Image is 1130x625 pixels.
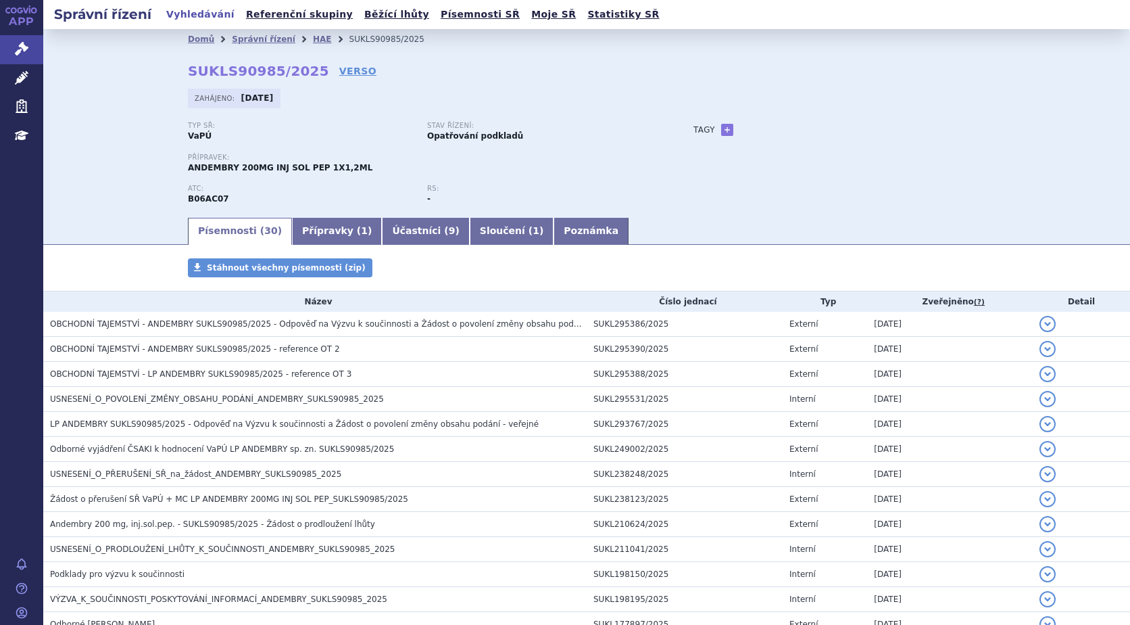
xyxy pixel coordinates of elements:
[1039,541,1056,557] button: detail
[789,494,818,504] span: Externí
[50,469,341,479] span: USNESENÍ_O_PŘERUŠENÍ_SŘ_na_žádost_ANDEMBRY_SUKLS90985_2025
[789,319,818,329] span: Externí
[1039,341,1056,357] button: detail
[587,337,783,362] td: SUKL295390/2025
[789,545,816,554] span: Interní
[1039,416,1056,432] button: detail
[232,34,295,44] a: Správní řízení
[789,344,818,354] span: Externí
[427,194,431,204] strong: -
[437,5,524,24] a: Písemnosti SŘ
[427,131,523,141] strong: Opatřování podkladů
[587,562,783,587] td: SUKL198150/2025
[50,494,408,504] span: Žádost o přerušení SŘ VaPÚ + MC LP ANDEMBRY 200MG INJ SOL PEP_SUKLS90985/2025
[361,225,368,236] span: 1
[721,124,733,136] a: +
[1039,491,1056,507] button: detail
[867,292,1033,312] th: Zveřejněno
[207,263,366,273] span: Stáhnout všechny písemnosti (zip)
[587,487,783,512] td: SUKL238123/2025
[188,131,212,141] strong: VaPÚ
[188,154,666,162] p: Přípravek:
[1039,466,1056,482] button: detail
[554,218,629,245] a: Poznámka
[50,419,539,429] span: LP ANDEMBRY SUKLS90985/2025 - Odpověď na Výzvu k součinnosti a Žádost o povolení změny obsahu pod...
[427,185,653,193] p: RS:
[50,394,384,404] span: USNESENÍ_O_POVOLENÍ_ZMĚNY_OBSAHU_PODÁNÍ_ANDEMBRY_SUKLS90985_2025
[693,122,715,138] h3: Tagy
[587,512,783,537] td: SUKL210624/2025
[1039,316,1056,332] button: detail
[783,292,867,312] th: Typ
[867,587,1033,612] td: [DATE]
[867,462,1033,487] td: [DATE]
[50,595,387,604] span: VÝZVA_K_SOUČINNOSTI_POSKYTOVÁNÍ_INFORMACÍ_ANDEMBRY_SUKLS90985_2025
[349,29,442,49] li: SUKLS90985/2025
[789,570,816,579] span: Interní
[313,34,332,44] a: HAE
[360,5,433,24] a: Běžící lhůty
[789,469,816,479] span: Interní
[867,312,1033,337] td: [DATE]
[533,225,539,236] span: 1
[1039,516,1056,532] button: detail
[188,194,229,204] strong: GARADACIMAB
[587,437,783,462] td: SUKL249002/2025
[974,298,985,307] abbr: (?)
[50,369,351,379] span: OBCHODNÍ TAJEMSTVÍ - LP ANDEMBRY SUKLS90985/2025 - reference OT 3
[162,5,239,24] a: Vyhledávání
[382,218,469,245] a: Účastníci (9)
[789,419,818,429] span: Externí
[1039,566,1056,582] button: detail
[587,387,783,412] td: SUKL295531/2025
[241,93,274,103] strong: [DATE]
[867,562,1033,587] td: [DATE]
[587,362,783,387] td: SUKL295388/2025
[50,545,395,554] span: USNESENÍ_O_PRODLOUŽENÍ_LHŮTY_K_SOUČINNOSTI_ANDEMBRY_SUKLS90985_2025
[242,5,357,24] a: Referenční skupiny
[195,93,237,103] span: Zahájeno:
[50,444,394,454] span: Odborné vyjádření ČSAKI k hodnocení VaPÚ LP ANDEMBRY sp. zn. SUKLS90985/2025
[1039,391,1056,407] button: detail
[188,218,292,245] a: Písemnosti (30)
[427,122,653,130] p: Stav řízení:
[1039,441,1056,457] button: detail
[43,292,587,312] th: Název
[50,319,606,329] span: OBCHODNÍ TAJEMSTVÍ - ANDEMBRY SUKLS90985/2025 - Odpověď na Výzvu k součinnosti a Žádost o povolen...
[188,63,329,79] strong: SUKLS90985/2025
[789,519,818,529] span: Externí
[43,5,162,24] h2: Správní řízení
[339,64,376,78] a: VERSO
[789,444,818,454] span: Externí
[587,462,783,487] td: SUKL238248/2025
[587,312,783,337] td: SUKL295386/2025
[867,337,1033,362] td: [DATE]
[867,437,1033,462] td: [DATE]
[867,412,1033,437] td: [DATE]
[867,362,1033,387] td: [DATE]
[1039,366,1056,382] button: detail
[867,512,1033,537] td: [DATE]
[188,185,414,193] p: ATC:
[50,344,340,354] span: OBCHODNÍ TAJEMSTVÍ - ANDEMBRY SUKLS90985/2025 - reference OT 2
[583,5,663,24] a: Statistiky SŘ
[50,570,185,579] span: Podklady pro výzvu k součinnosti
[789,394,816,404] span: Interní
[470,218,554,245] a: Sloučení (1)
[789,369,818,379] span: Externí
[1039,591,1056,607] button: detail
[789,595,816,604] span: Interní
[587,412,783,437] td: SUKL293767/2025
[587,292,783,312] th: Číslo jednací
[587,537,783,562] td: SUKL211041/2025
[527,5,580,24] a: Moje SŘ
[188,122,414,130] p: Typ SŘ:
[264,225,277,236] span: 30
[188,163,372,172] span: ANDEMBRY 200MG INJ SOL PEP 1X1,2ML
[449,225,456,236] span: 9
[50,519,375,529] span: Andembry 200 mg, inj.sol.pep. - SUKLS90985/2025 - Žádost o prodloužení lhůty
[867,487,1033,512] td: [DATE]
[292,218,382,245] a: Přípravky (1)
[867,537,1033,562] td: [DATE]
[1033,292,1130,312] th: Detail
